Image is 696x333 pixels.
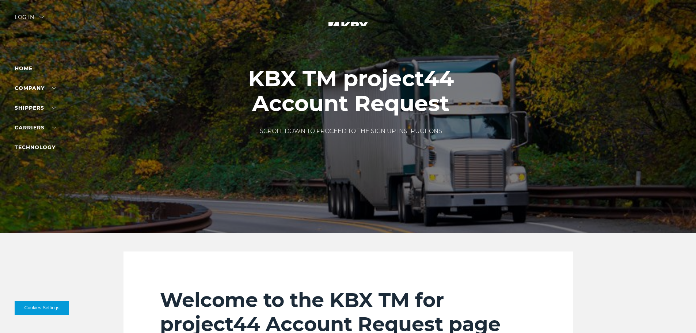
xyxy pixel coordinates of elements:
div: Log in [15,15,44,25]
button: Cookies Settings [15,301,69,315]
a: Company [15,85,56,91]
a: Home [15,65,33,72]
h1: KBX TM project44 Account Request [248,66,454,116]
img: arrow [39,16,44,18]
a: SHIPPERS [15,105,56,111]
p: SCROLL DOWN TO PROCEED TO THE SIGN UP INSTRUCTIONS [248,127,454,136]
a: Technology [15,144,56,151]
img: kbx logo [321,15,376,47]
a: Carriers [15,124,56,131]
